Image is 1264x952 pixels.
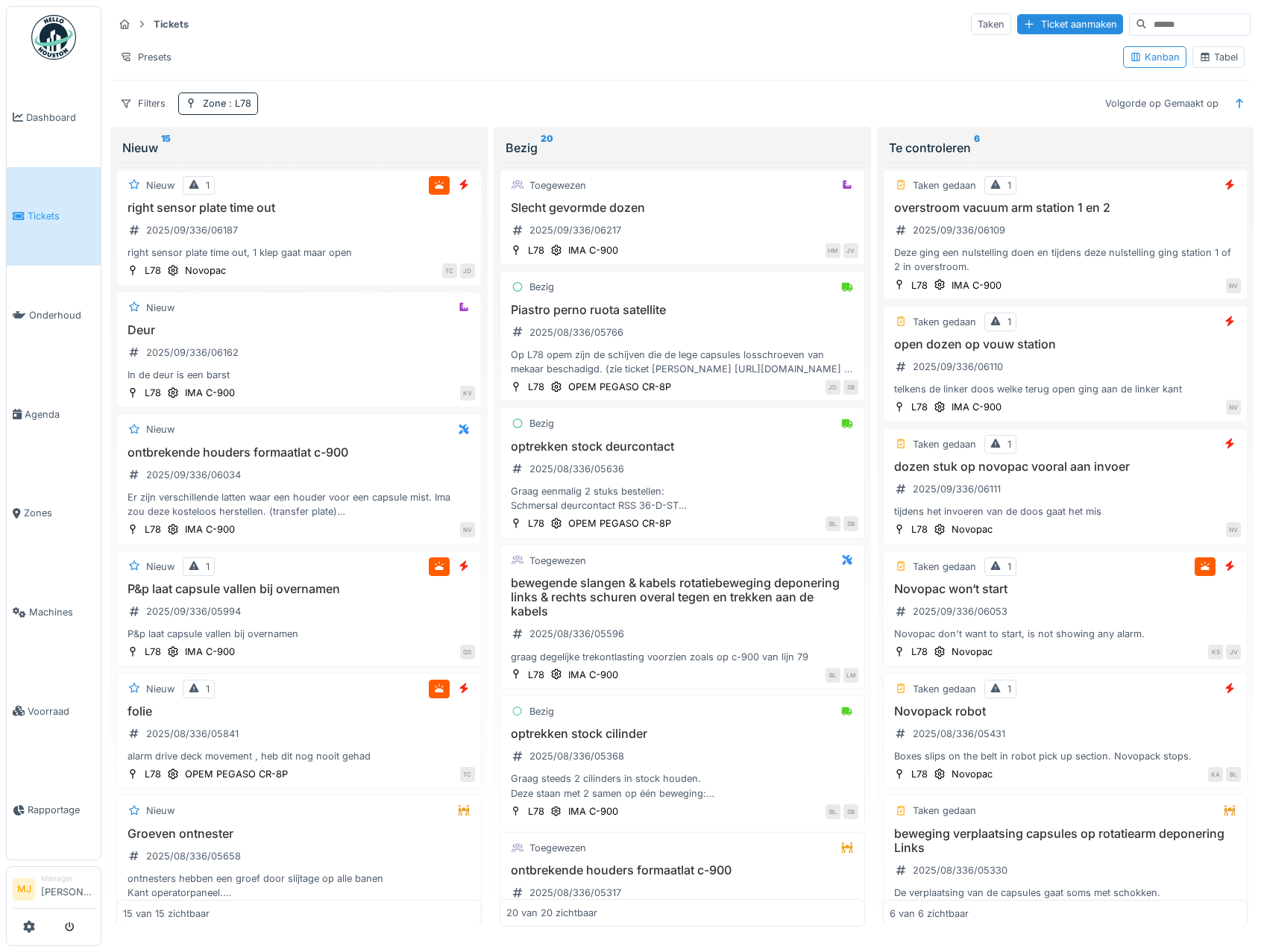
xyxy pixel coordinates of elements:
span: Voorraad [28,704,95,718]
strong: Tickets [148,17,195,31]
div: In de deur is een barst [123,368,475,382]
div: L78 [145,522,161,536]
div: BL [826,668,840,683]
span: Dashboard [26,110,95,125]
div: Nieuw [146,178,174,192]
div: Deze ging een nulstelling doen en tijdens deze nulstelling ging station 1 of 2 in overstroom. [890,245,1242,274]
div: JD [460,263,475,278]
h3: Slecht gevormde dozen [506,201,858,215]
div: 1 [1007,560,1011,574]
div: 2025/08/336/05431 [913,727,1005,741]
h3: Groeven ontnester [123,827,475,841]
div: Taken gedaan [913,560,976,574]
div: De verplaatsing van de capsules gaat soms met schokken. speling op de geleiding van de cilinders.... [890,886,1242,914]
div: Novopac [185,263,226,278]
a: Machines [7,563,101,662]
div: 1 [1007,437,1011,451]
div: telkens de linker doos welke terug open ging aan de linker kant [890,382,1242,396]
div: JV [1226,645,1241,660]
div: IMA C-900 [185,522,235,536]
div: TC [442,263,457,278]
div: Bezig [506,139,859,157]
a: Dashboard [7,68,101,167]
div: 2025/08/336/05330 [913,863,1007,877]
div: IMA C-900 [185,386,235,400]
div: SB [843,516,858,531]
span: Rapportage [28,803,95,817]
div: KA [1208,767,1223,782]
div: OPEM PEGASO CR-8P [568,516,671,530]
h3: ontbrekende houders formaatlat c-900 [123,445,475,460]
div: L78 [911,645,928,659]
div: 6 van 6 zichtbaar [890,906,969,920]
div: 2025/08/336/05368 [529,749,624,763]
div: 2025/08/336/05841 [146,727,239,741]
a: Onderhoud [7,266,101,365]
h3: folie [123,704,475,718]
h3: optrekken stock deurcontact [506,439,858,454]
div: Ticket aanmaken [1017,14,1123,34]
div: Toegewezen [529,554,586,568]
div: L78 [145,767,161,781]
div: Zone [203,96,251,110]
div: Taken [971,13,1011,35]
a: Tickets [7,167,101,266]
li: MJ [13,878,35,901]
div: 2025/09/336/06111 [913,482,1001,496]
div: OPEM PEGASO CR-8P [568,380,671,394]
div: Er zijn verschillende latten waar een houder voor een capsule mist. Ima zou deze kosteloos herste... [123,490,475,519]
div: Novopac [952,522,993,536]
div: right sensor plate time out, 1 klep gaat maar open [123,245,475,260]
li: [PERSON_NAME] [41,873,95,905]
div: QS [460,645,475,660]
div: 1 [206,560,210,574]
div: Toegewezen [529,178,586,192]
h3: ontbrekende houders formaatlat c-900 [506,863,858,877]
div: 2025/08/336/05766 [529,325,623,339]
h3: Novopack robot [890,704,1242,718]
h3: right sensor plate time out [123,201,475,215]
div: Op L78 opem zijn de schijven die de lege capsules losschroeven van mekaar beschadigd. (zie ticket... [506,348,858,376]
div: KV [460,386,475,401]
div: ontnesters hebben een groef door slijtage op alle banen Kant operatorpaneel. Hierdoor werkt het o... [123,871,475,900]
span: : L78 [226,98,251,109]
div: Novopac [952,767,993,781]
div: Volgorde op Gemaakt op [1098,93,1225,114]
a: Zones [7,464,101,563]
a: Rapportage [7,761,101,860]
div: Taken gedaan [913,437,976,451]
div: HM [826,243,840,258]
div: 2025/09/336/06053 [913,604,1007,619]
span: Onderhoud [29,308,95,322]
h3: beweging verplaatsing capsules op rotatiearm deponering Links [890,827,1242,855]
div: alarm drive deck movement , heb dit nog nooit gehad [123,749,475,763]
div: BL [1226,767,1241,782]
sup: 20 [541,139,553,157]
div: IMA C-900 [568,804,618,818]
div: IMA C-900 [568,243,618,257]
a: MJ Manager[PERSON_NAME] [13,873,95,909]
div: SB [843,380,858,395]
h3: dozen stuk op novopac vooral aan invoer [890,460,1242,474]
div: L78 [911,278,928,292]
div: 2025/09/336/06162 [146,345,239,360]
div: Bezig [529,280,554,294]
h3: Novopac won‘t start [890,582,1242,596]
div: 2025/09/336/05994 [146,604,241,619]
div: Taken gedaan [913,804,976,818]
div: Filters [113,93,172,114]
div: TC [460,767,475,782]
div: 1 [206,178,210,192]
h3: Deur [123,323,475,337]
div: BL [826,804,840,819]
div: Bezig [529,704,554,718]
div: 1 [1007,178,1011,192]
div: Nieuw [146,560,174,574]
div: L78 [911,767,928,781]
div: L78 [911,522,928,536]
div: Graag steeds 2 cilinders in stock houden. Deze staan met 2 samen op één beweging: [PERSON_NAME]: ... [506,771,858,800]
h3: optrekken stock cilinder [506,727,858,741]
div: graag degelijke trekontlasting voorzien zoals op c-900 van lijn 79 [506,650,858,664]
div: 1 [206,682,210,696]
div: 2025/08/336/05636 [529,462,624,476]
